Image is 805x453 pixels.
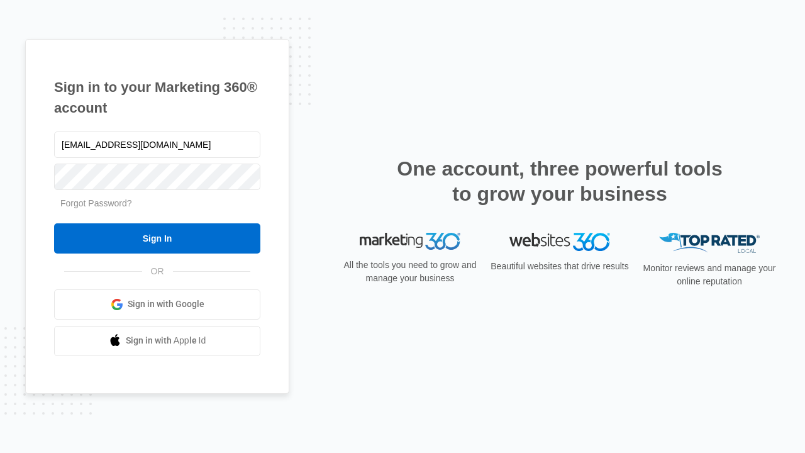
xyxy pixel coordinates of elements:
[54,326,260,356] a: Sign in with Apple Id
[142,265,173,278] span: OR
[54,131,260,158] input: Email
[360,233,460,250] img: Marketing 360
[489,260,630,273] p: Beautiful websites that drive results
[54,77,260,118] h1: Sign in to your Marketing 360® account
[393,156,726,206] h2: One account, three powerful tools to grow your business
[128,298,204,311] span: Sign in with Google
[60,198,132,208] a: Forgot Password?
[126,334,206,347] span: Sign in with Apple Id
[509,233,610,251] img: Websites 360
[340,259,480,285] p: All the tools you need to grow and manage your business
[54,289,260,320] a: Sign in with Google
[659,233,760,254] img: Top Rated Local
[639,262,780,288] p: Monitor reviews and manage your online reputation
[54,223,260,254] input: Sign In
